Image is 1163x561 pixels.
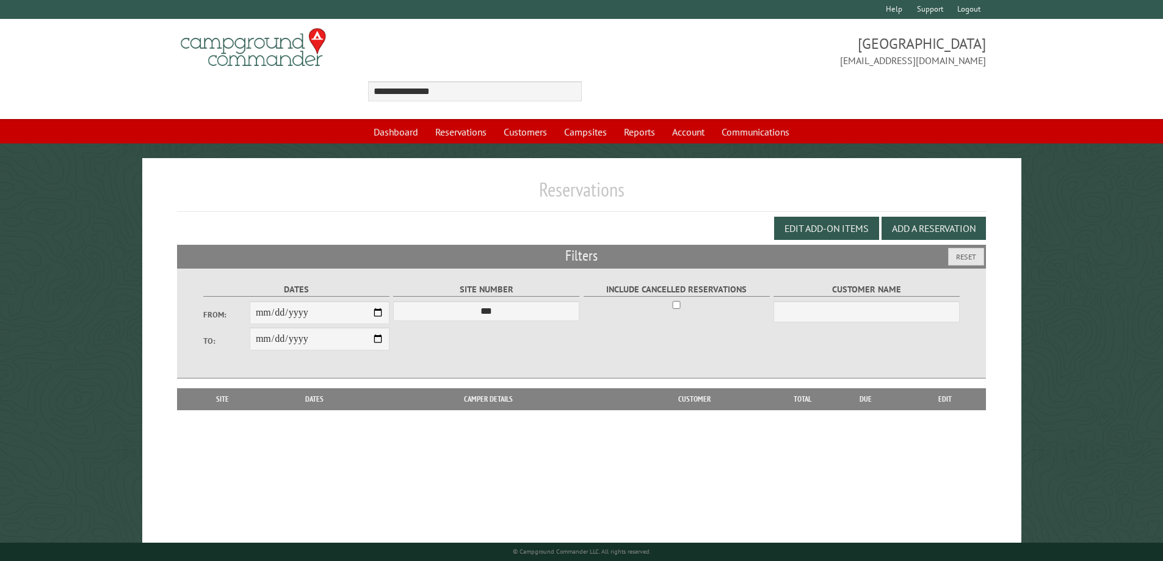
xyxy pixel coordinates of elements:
[496,120,554,143] a: Customers
[714,120,797,143] a: Communications
[827,388,904,410] th: Due
[203,335,250,347] label: To:
[557,120,614,143] a: Campsites
[774,217,879,240] button: Edit Add-on Items
[203,309,250,320] label: From:
[582,34,987,68] span: [GEOGRAPHIC_DATA] [EMAIL_ADDRESS][DOMAIN_NAME]
[177,178,987,211] h1: Reservations
[513,548,651,556] small: © Campground Commander LLC. All rights reserved.
[617,120,662,143] a: Reports
[177,245,987,268] h2: Filters
[177,24,330,71] img: Campground Commander
[882,217,986,240] button: Add a Reservation
[367,388,610,410] th: Camper Details
[774,283,960,297] label: Customer Name
[665,120,712,143] a: Account
[948,248,984,266] button: Reset
[610,388,778,410] th: Customer
[778,388,827,410] th: Total
[393,283,579,297] label: Site Number
[428,120,494,143] a: Reservations
[203,283,389,297] label: Dates
[263,388,367,410] th: Dates
[183,388,263,410] th: Site
[904,388,987,410] th: Edit
[366,120,426,143] a: Dashboard
[584,283,770,297] label: Include Cancelled Reservations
